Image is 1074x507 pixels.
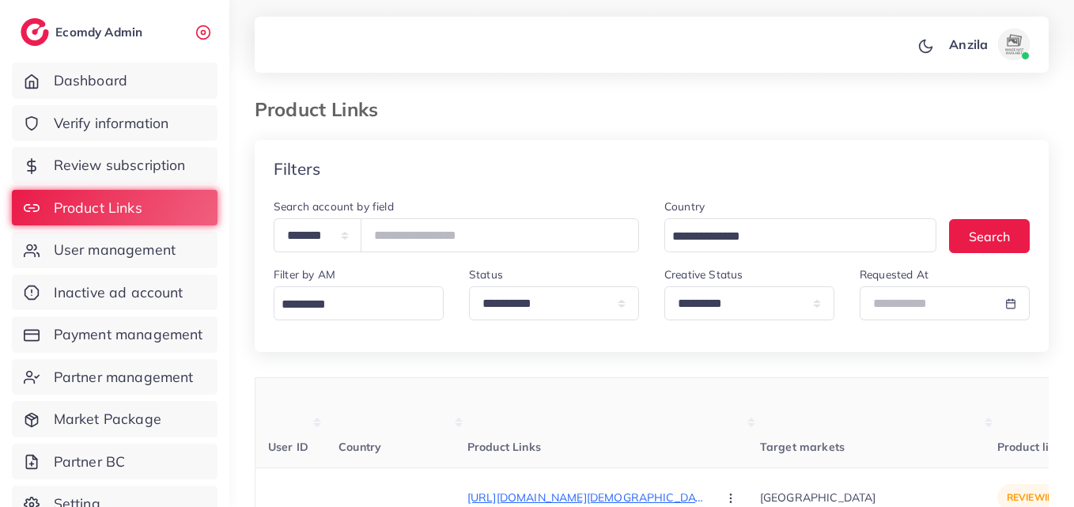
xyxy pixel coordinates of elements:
a: User management [12,232,217,268]
span: Target markets [760,440,845,454]
a: Inactive ad account [12,274,217,311]
label: Creative Status [664,267,743,282]
span: Verify information [54,113,169,134]
a: Dashboard [12,62,217,99]
h4: Filters [274,159,320,179]
span: Inactive ad account [54,282,183,303]
span: Product Links [467,440,541,454]
span: Review subscription [54,155,186,176]
span: Market Package [54,409,161,429]
img: logo [21,18,49,46]
a: Partner management [12,359,217,395]
p: [URL][DOMAIN_NAME][DEMOGRAPHIC_DATA] [467,488,705,507]
a: Verify information [12,105,217,142]
span: Dashboard [54,70,127,91]
h3: Product Links [255,98,391,121]
a: Market Package [12,401,217,437]
a: Product Links [12,190,217,226]
span: User management [54,240,176,260]
span: Payment management [54,324,203,345]
input: Search for option [667,225,916,249]
input: Search for option [276,293,434,317]
div: Search for option [274,286,444,320]
a: logoEcomdy Admin [21,18,146,46]
label: Country [664,199,705,214]
a: Partner BC [12,444,217,480]
div: Search for option [664,218,936,252]
a: Review subscription [12,147,217,184]
span: Product Links [54,198,142,218]
a: Payment management [12,316,217,353]
img: avatar [998,28,1030,60]
label: Search account by field [274,199,394,214]
span: User ID [268,440,308,454]
button: Search [949,219,1030,253]
a: Anzilaavatar [940,28,1036,60]
span: Partner BC [54,452,126,472]
h2: Ecomdy Admin [55,25,146,40]
label: Requested At [860,267,928,282]
label: Filter by AM [274,267,335,282]
label: Status [469,267,503,282]
p: Anzila [949,35,988,54]
span: Partner management [54,367,194,388]
span: Country [338,440,381,454]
